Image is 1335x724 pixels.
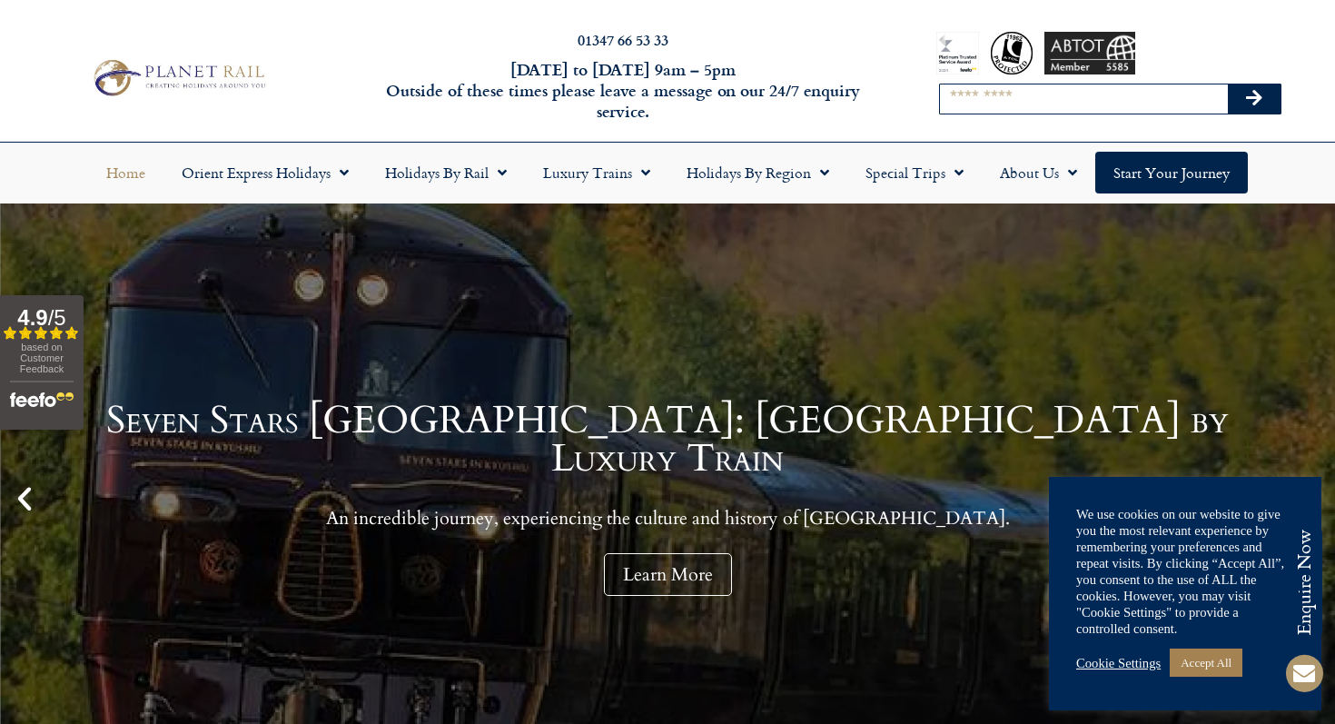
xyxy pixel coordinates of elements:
a: Cookie Settings [1076,655,1161,671]
a: Holidays by Region [668,152,847,193]
p: An incredible journey, experiencing the culture and history of [GEOGRAPHIC_DATA]. [45,507,1290,530]
a: Orient Express Holidays [163,152,367,193]
button: Search [1228,84,1281,114]
nav: Menu [9,152,1326,193]
img: Planet Rail Train Holidays Logo [86,55,269,100]
h1: Seven Stars [GEOGRAPHIC_DATA]: [GEOGRAPHIC_DATA] by Luxury Train [45,402,1290,478]
a: Holidays by Rail [367,152,525,193]
a: Special Trips [847,152,982,193]
div: Previous slide [9,483,40,514]
a: 01347 66 53 33 [578,29,668,50]
a: Home [88,152,163,193]
a: Learn More [604,553,732,596]
a: About Us [982,152,1095,193]
a: Luxury Trains [525,152,668,193]
h6: [DATE] to [DATE] 9am – 5pm Outside of these times please leave a message on our 24/7 enquiry serv... [361,59,885,123]
a: Accept All [1170,649,1242,677]
a: Start your Journey [1095,152,1248,193]
div: We use cookies on our website to give you the most relevant experience by remembering your prefer... [1076,506,1294,637]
